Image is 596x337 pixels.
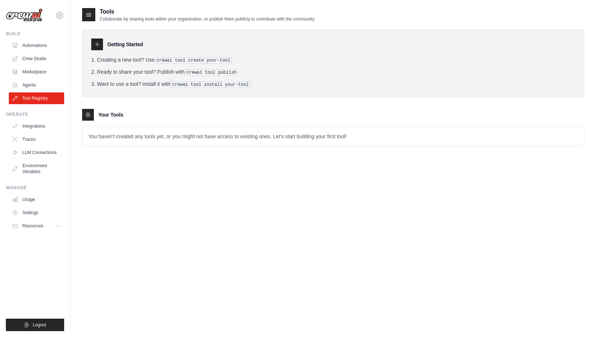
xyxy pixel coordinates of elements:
[33,322,46,328] span: Logout
[6,8,43,22] img: Logo
[6,31,64,37] div: Build
[100,7,315,16] h2: Tools
[185,69,239,76] pre: crewai tool publish
[9,194,64,205] a: Usage
[98,111,123,118] h3: Your Tools
[9,160,64,177] a: Environment Variables
[155,57,232,64] pre: crewai tool create your-tool
[100,16,315,22] p: Collaborate by sharing tools within your organization, or publish them publicly to contribute wit...
[9,79,64,91] a: Agents
[6,111,64,117] div: Operate
[9,66,64,78] a: Marketplace
[91,80,575,88] li: Want to use a tool? Install it with
[9,40,64,51] a: Automations
[9,120,64,132] a: Integrations
[6,319,64,331] button: Logout
[9,92,64,104] a: Tool Registry
[9,220,64,232] button: Resources
[107,41,143,48] h3: Getting Started
[9,53,64,65] a: Crew Studio
[9,133,64,145] a: Traces
[91,68,575,76] li: Ready to share your tool? Publish with
[22,223,43,229] span: Resources
[9,207,64,219] a: Settings
[9,147,64,158] a: LLM Connections
[6,185,64,191] div: Manage
[91,56,575,64] li: Creating a new tool? Use
[170,81,251,88] pre: crewai tool install your-tool
[82,127,584,146] p: You haven't created any tools yet, or you might not have access to existing ones. Let's start bui...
